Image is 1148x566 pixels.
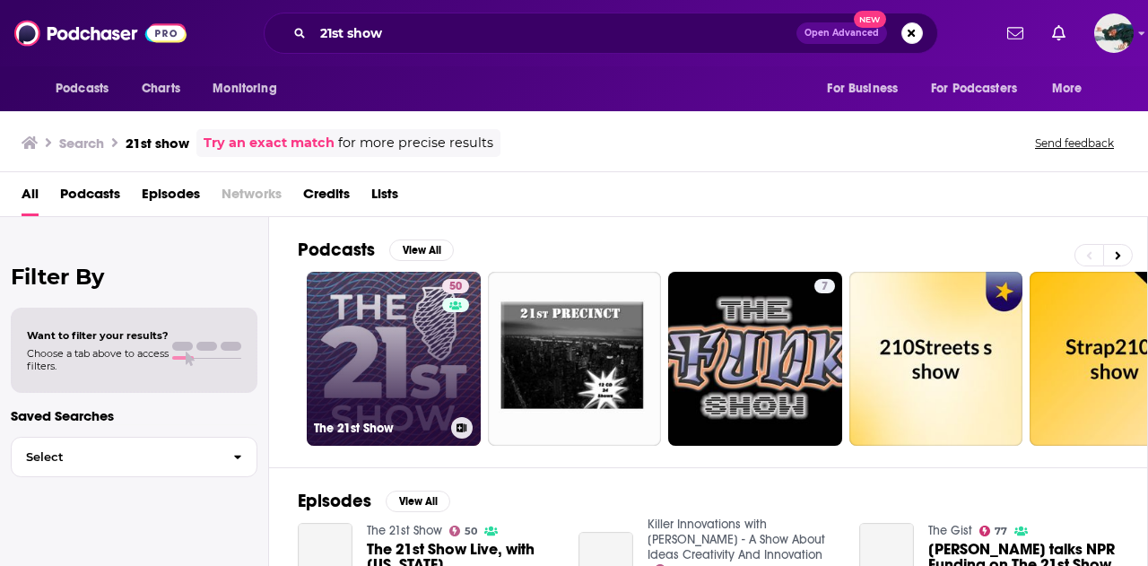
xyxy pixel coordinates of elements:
[371,179,398,216] a: Lists
[303,179,350,216] a: Credits
[338,133,493,153] span: for more precise results
[465,527,477,536] span: 50
[919,72,1043,106] button: open menu
[827,76,898,101] span: For Business
[298,490,371,512] h2: Episodes
[222,179,282,216] span: Networks
[27,347,169,372] span: Choose a tab above to access filters.
[648,517,825,562] a: Killer Innovations with Phil McKinney - A Show About Ideas Creativity And Innovation
[449,526,478,536] a: 50
[1045,18,1073,48] a: Show notifications dropdown
[12,451,219,463] span: Select
[307,272,481,446] a: 50The 21st Show
[928,523,972,538] a: The Gist
[796,22,887,44] button: Open AdvancedNew
[449,278,462,296] span: 50
[298,239,454,261] a: PodcastsView All
[386,491,450,512] button: View All
[854,11,886,28] span: New
[43,72,132,106] button: open menu
[264,13,938,54] div: Search podcasts, credits, & more...
[204,133,335,153] a: Try an exact match
[1094,13,1134,53] span: Logged in as fsg.publicity
[14,16,187,50] img: Podchaser - Follow, Share and Rate Podcasts
[213,76,276,101] span: Monitoring
[804,29,879,38] span: Open Advanced
[298,239,375,261] h2: Podcasts
[130,72,191,106] a: Charts
[56,76,109,101] span: Podcasts
[126,135,189,152] h3: 21st show
[298,490,450,512] a: EpisodesView All
[822,278,828,296] span: 7
[995,527,1007,536] span: 77
[1000,18,1031,48] a: Show notifications dropdown
[979,526,1008,536] a: 77
[27,329,169,342] span: Want to filter your results?
[314,421,444,436] h3: The 21st Show
[22,179,39,216] a: All
[1030,135,1119,151] button: Send feedback
[11,264,257,290] h2: Filter By
[59,135,104,152] h3: Search
[814,72,920,106] button: open menu
[1039,72,1105,106] button: open menu
[367,523,442,538] a: The 21st Show
[142,76,180,101] span: Charts
[313,19,796,48] input: Search podcasts, credits, & more...
[1094,13,1134,53] button: Show profile menu
[1052,76,1083,101] span: More
[11,407,257,424] p: Saved Searches
[389,239,454,261] button: View All
[668,272,842,446] a: 7
[1094,13,1134,53] img: User Profile
[142,179,200,216] a: Episodes
[442,279,469,293] a: 50
[60,179,120,216] a: Podcasts
[814,279,835,293] a: 7
[11,437,257,477] button: Select
[931,76,1017,101] span: For Podcasters
[200,72,300,106] button: open menu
